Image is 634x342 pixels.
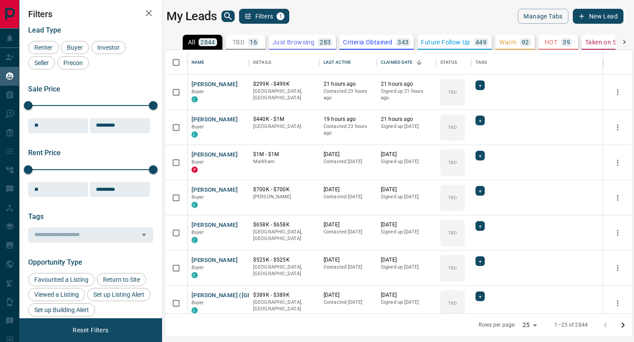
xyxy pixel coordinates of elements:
[518,9,568,24] button: Manage Tabs
[28,303,95,317] div: Set up Building Alert
[253,186,315,193] p: $700K - $700K
[31,44,55,51] span: Renter
[421,39,470,45] p: Future Follow Up
[324,221,372,229] p: [DATE]
[324,80,372,88] p: 21 hours ago
[192,256,238,265] button: [PERSON_NAME]
[413,56,425,69] button: Sort
[448,124,457,131] p: TBD
[381,193,431,200] p: Signed up [DATE]
[475,50,487,75] div: Tags
[192,300,204,306] span: Buyer
[519,319,540,331] div: 25
[479,151,482,160] span: +
[479,186,482,195] span: +
[448,194,457,201] p: TBD
[324,256,372,264] p: [DATE]
[138,229,150,241] button: Open
[192,291,351,300] button: [PERSON_NAME] ([GEOGRAPHIC_DATA]) [PERSON_NAME]
[192,96,198,102] div: condos.ca
[611,226,624,240] button: more
[28,85,60,93] span: Sale Price
[249,50,319,75] div: Details
[192,237,198,243] div: condos.ca
[499,39,516,45] p: Warm
[381,221,431,229] p: [DATE]
[28,149,61,157] span: Rent Price
[479,257,482,266] span: +
[28,56,55,69] div: Seller
[253,50,271,75] div: Details
[31,276,92,283] span: Favourited a Listing
[448,300,457,306] p: TBD
[324,158,372,165] p: Contacted [DATE]
[324,50,351,75] div: Last Active
[381,80,431,88] p: 21 hours ago
[381,264,431,271] p: Signed up [DATE]
[192,159,204,165] span: Buyer
[188,39,195,45] p: All
[100,276,143,283] span: Return to Site
[320,39,331,45] p: 283
[31,291,82,298] span: Viewed a Listing
[67,323,114,338] button: Reset Filters
[166,9,217,23] h1: My Leads
[324,88,372,102] p: Contacted 23 hours ago
[475,221,485,231] div: +
[324,116,372,123] p: 19 hours ago
[253,221,315,229] p: $658K - $658K
[324,123,372,137] p: Contacted 23 hours ago
[611,121,624,134] button: more
[253,299,315,313] p: [GEOGRAPHIC_DATA], [GEOGRAPHIC_DATA]
[475,80,485,90] div: +
[381,158,431,165] p: Signed up [DATE]
[611,262,624,275] button: more
[611,156,624,169] button: more
[192,202,198,208] div: condos.ca
[471,50,603,75] div: Tags
[273,39,314,45] p: Just Browsing
[192,89,204,95] span: Buyer
[253,116,315,123] p: $440K - $1M
[192,229,204,235] span: Buyer
[324,291,372,299] p: [DATE]
[319,50,376,75] div: Last Active
[436,50,471,75] div: Status
[381,229,431,236] p: Signed up [DATE]
[253,193,315,200] p: [PERSON_NAME]
[253,291,315,299] p: $389K - $389K
[28,258,82,266] span: Opportunity Type
[31,306,92,313] span: Set up Building Alert
[192,50,205,75] div: Name
[192,194,204,200] span: Buyer
[479,116,482,125] span: +
[250,39,257,45] p: 16
[28,288,85,301] div: Viewed a Listing
[611,191,624,204] button: more
[324,151,372,158] p: [DATE]
[221,11,235,22] button: search button
[61,41,89,54] div: Buyer
[554,321,588,329] p: 1–25 of 2844
[475,39,487,45] p: 449
[253,229,315,242] p: [GEOGRAPHIC_DATA], [GEOGRAPHIC_DATA]
[28,212,44,221] span: Tags
[448,89,457,95] p: TBD
[192,80,238,89] button: [PERSON_NAME]
[94,44,123,51] span: Investor
[192,116,238,124] button: [PERSON_NAME]
[91,41,126,54] div: Investor
[192,221,238,229] button: [PERSON_NAME]
[28,9,153,19] h2: Filters
[611,86,624,99] button: more
[90,291,147,298] span: Set up Listing Alert
[381,299,431,306] p: Signed up [DATE]
[192,265,204,270] span: Buyer
[475,186,485,196] div: +
[253,80,315,88] p: $299K - $499K
[192,131,198,138] div: condos.ca
[324,186,372,193] p: [DATE]
[563,39,570,45] p: 39
[381,116,431,123] p: 21 hours ago
[448,229,457,236] p: TBD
